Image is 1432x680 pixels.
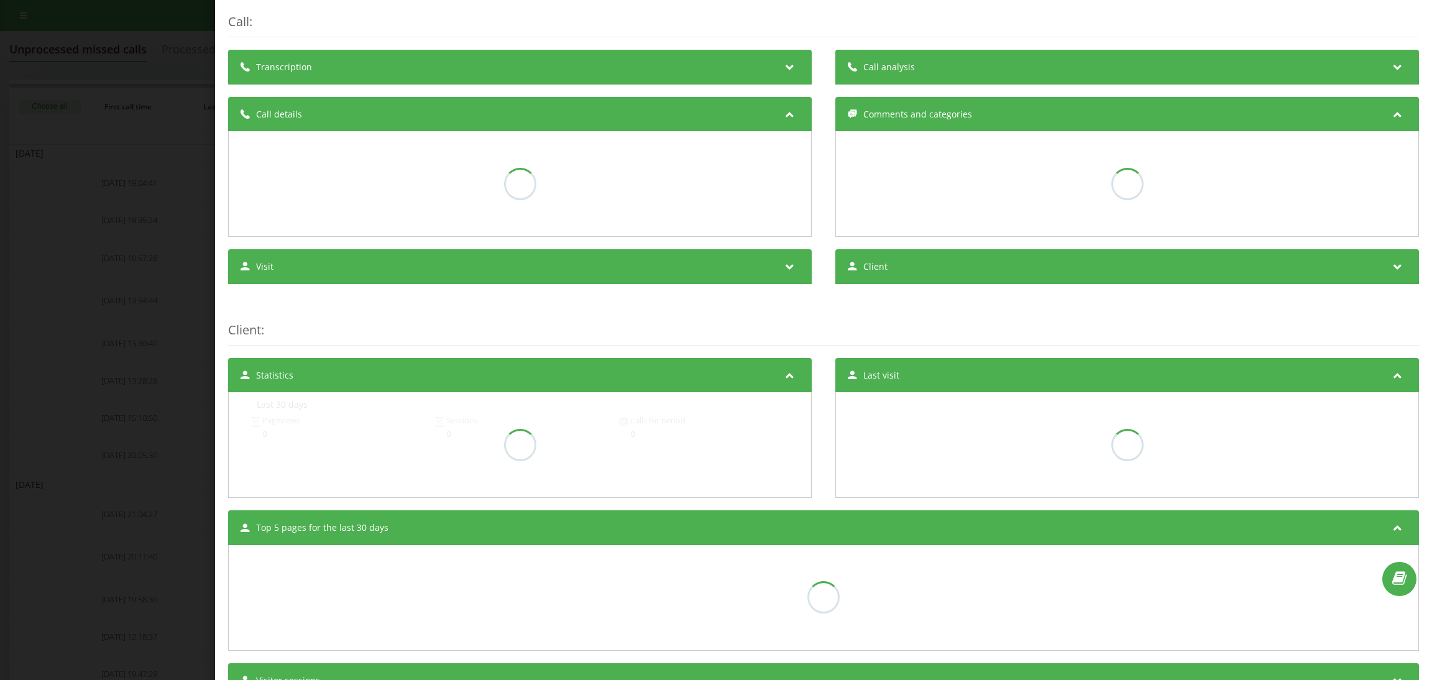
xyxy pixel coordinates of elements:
[863,369,899,382] span: Last visit
[256,260,273,273] span: Visit
[256,369,293,382] span: Statistics
[863,108,972,121] span: Comments and categories
[863,61,915,73] span: Call analysis
[256,521,388,534] span: Top 5 pages for the last 30 days
[256,108,302,121] span: Call details
[228,296,1419,346] div: :
[228,13,1419,37] div: Call :
[256,61,312,73] span: Transcription
[863,260,888,273] span: Client
[228,321,261,338] span: Client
